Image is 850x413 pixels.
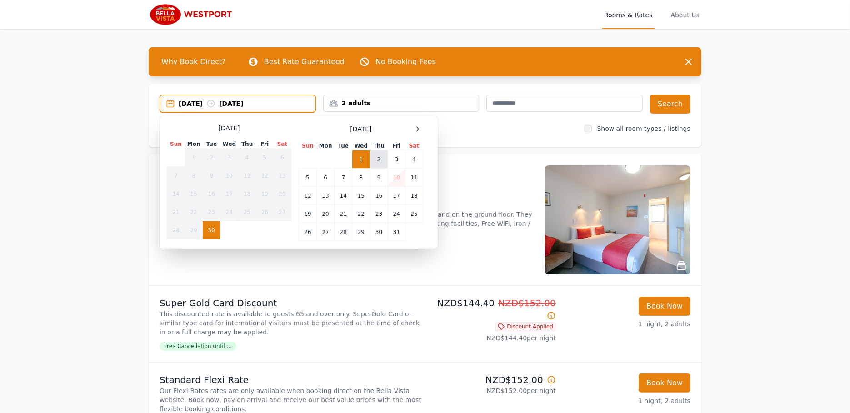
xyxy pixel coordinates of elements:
td: 12 [256,167,273,185]
th: Sun [167,140,185,149]
td: 23 [370,205,388,223]
th: Fri [388,142,405,150]
td: 23 [203,203,220,221]
span: [DATE] [350,124,371,134]
p: NZD$152.00 [429,373,556,386]
td: 7 [167,167,185,185]
td: 15 [185,185,203,203]
th: Thu [238,140,256,149]
p: 1 night, 2 adults [563,319,690,328]
td: 22 [352,205,370,223]
td: 11 [238,167,256,185]
p: NZD$152.00 per night [429,386,556,395]
td: 16 [370,187,388,205]
td: 22 [185,203,203,221]
th: Wed [352,142,370,150]
td: 4 [405,150,423,169]
td: 16 [203,185,220,203]
td: 8 [352,169,370,187]
th: Thu [370,142,388,150]
td: 2 [370,150,388,169]
td: 24 [220,203,238,221]
img: Bella Vista Westport [149,4,236,25]
th: Sat [274,140,291,149]
td: 6 [317,169,335,187]
td: 17 [220,185,238,203]
td: 25 [405,205,423,223]
td: 31 [388,223,405,241]
th: Sun [299,142,317,150]
td: 3 [388,150,405,169]
td: 1 [185,149,203,167]
th: Fri [256,140,273,149]
th: Wed [220,140,238,149]
td: 10 [388,169,405,187]
td: 9 [203,167,220,185]
td: 13 [317,187,335,205]
button: Book Now [639,373,690,393]
td: 21 [167,203,185,221]
th: Sat [405,142,423,150]
td: 17 [388,187,405,205]
th: Tue [335,142,352,150]
td: 12 [299,187,317,205]
p: No Booking Fees [375,56,436,67]
td: 11 [405,169,423,187]
div: 2 adults [324,99,479,108]
p: Best Rate Guaranteed [264,56,345,67]
td: 29 [185,221,203,239]
td: 25 [238,203,256,221]
td: 18 [405,187,423,205]
td: 19 [299,205,317,223]
p: Super Gold Card Discount [160,297,421,309]
span: NZD$152.00 [498,298,556,309]
p: 1 night, 2 adults [563,396,690,405]
td: 7 [335,169,352,187]
td: 30 [370,223,388,241]
p: This discounted rate is available to guests 65 and over only. SuperGold Card or similar type card... [160,309,421,337]
td: 14 [335,187,352,205]
td: 10 [220,167,238,185]
td: 14 [167,185,185,203]
button: Search [650,95,690,114]
td: 30 [203,221,220,239]
td: 21 [335,205,352,223]
td: 1 [352,150,370,169]
td: 26 [256,203,273,221]
button: Book Now [639,297,690,316]
td: 27 [317,223,335,241]
td: 28 [167,221,185,239]
th: Mon [185,140,203,149]
td: 28 [335,223,352,241]
span: [DATE] [218,124,240,133]
td: 27 [274,203,291,221]
span: Why Book Direct? [154,53,233,71]
th: Mon [317,142,335,150]
td: 2 [203,149,220,167]
td: 19 [256,185,273,203]
td: 20 [317,205,335,223]
td: 18 [238,185,256,203]
td: 4 [238,149,256,167]
span: Free Cancellation until ... [160,342,236,351]
td: 26 [299,223,317,241]
td: 20 [274,185,291,203]
td: 5 [299,169,317,187]
div: [DATE] [DATE] [179,99,315,108]
td: 24 [388,205,405,223]
label: Show all room types / listings [597,125,690,132]
td: 9 [370,169,388,187]
td: 13 [274,167,291,185]
td: 6 [274,149,291,167]
span: Discount Applied [495,322,556,331]
td: 5 [256,149,273,167]
td: 3 [220,149,238,167]
p: NZD$144.40 [429,297,556,322]
td: 29 [352,223,370,241]
p: NZD$144.40 per night [429,333,556,343]
td: 15 [352,187,370,205]
p: Standard Flexi Rate [160,373,421,386]
th: Tue [203,140,220,149]
td: 8 [185,167,203,185]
